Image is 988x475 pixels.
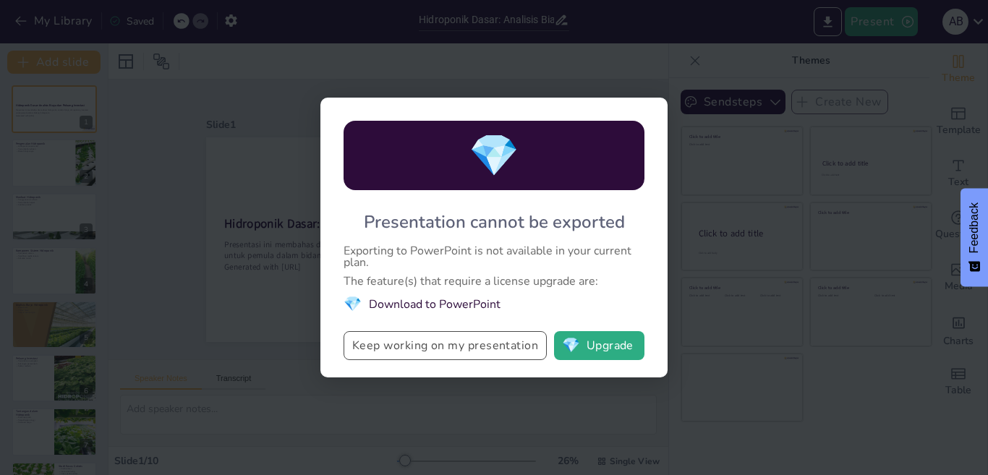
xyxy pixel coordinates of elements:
button: Feedback - Show survey [961,188,988,286]
div: Exporting to PowerPoint is not available in your current plan. [344,245,644,268]
span: Feedback [968,202,981,253]
div: Presentation cannot be exported [364,210,625,234]
li: Download to PowerPoint [344,294,644,314]
span: diamond [562,338,580,353]
div: The feature(s) that require a license upgrade are: [344,275,644,287]
button: Keep working on my presentation [344,331,547,360]
span: diamond [344,294,362,314]
span: diamond [469,128,519,184]
button: diamondUpgrade [554,331,644,360]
